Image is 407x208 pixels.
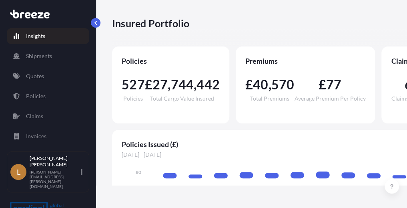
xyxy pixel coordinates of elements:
[318,78,326,91] span: £
[7,88,89,104] a: Policies
[294,185,301,191] tspan: Jun
[26,52,52,60] p: Shipments
[152,78,168,91] span: 27
[294,96,365,101] span: Average Premium Per Policy
[26,112,43,120] p: Claims
[217,185,225,191] tspan: Mar
[267,185,277,191] tspan: May
[7,48,89,64] a: Shipments
[26,132,46,140] p: Invoices
[245,78,253,91] span: £
[150,96,214,101] span: Total Cargo Value Insured
[122,78,145,91] span: 527
[7,68,89,84] a: Quotes
[123,96,143,101] span: Policies
[30,155,79,168] p: [PERSON_NAME] [PERSON_NAME]
[166,185,174,191] tspan: Jan
[30,170,79,189] p: [PERSON_NAME][EMAIL_ADDRESS][PERSON_NAME][DOMAIN_NAME]
[194,78,196,91] span: ,
[242,185,251,191] tspan: Apr
[271,78,295,91] span: 570
[26,32,45,40] p: Insights
[17,168,20,176] span: L
[26,92,46,100] p: Policies
[245,56,365,66] span: Premiums
[122,56,220,66] span: Policies
[7,28,89,44] a: Insights
[268,78,271,91] span: ,
[170,78,194,91] span: 744
[7,128,89,144] a: Invoices
[344,185,353,191] tspan: Aug
[192,185,200,191] tspan: Feb
[136,169,141,175] tspan: 80
[326,78,341,91] span: 77
[315,185,331,191] tspan: [DATE]
[196,78,220,91] span: 442
[168,78,170,91] span: ,
[253,78,268,91] span: 40
[395,185,403,191] tspan: Oct
[370,185,378,191] tspan: Sep
[26,72,44,80] p: Quotes
[7,108,89,124] a: Claims
[250,96,289,101] span: Total Premiums
[112,17,189,30] p: Insured Portfolio
[145,78,152,91] span: £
